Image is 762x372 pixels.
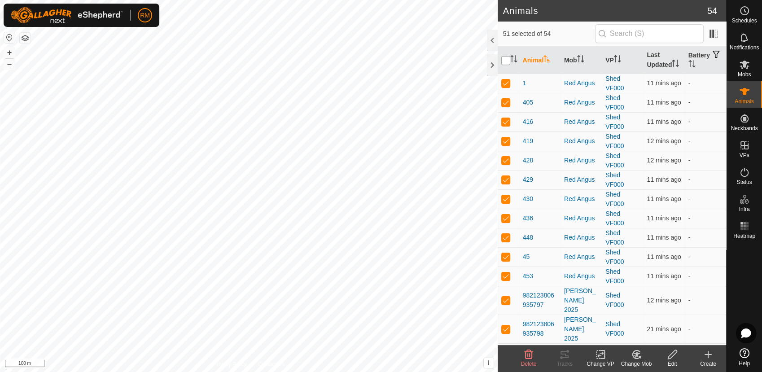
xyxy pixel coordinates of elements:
span: 26 Aug 2025, 9:06 pm [647,234,681,241]
a: Shed VF000 [605,152,624,169]
span: 54 [707,4,717,18]
span: Schedules [731,18,757,23]
img: Gallagher Logo [11,7,123,23]
p-sorticon: Activate to sort [672,61,679,68]
td: - [685,131,726,151]
a: Shed VF000 [605,114,624,130]
span: 26 Aug 2025, 9:06 pm [647,99,681,106]
span: 26 Aug 2025, 9:06 pm [647,118,681,125]
span: 26 Aug 2025, 9:05 pm [647,137,681,144]
span: 436 [523,214,533,223]
th: Animal [519,47,561,74]
td: - [685,286,726,315]
th: VP [602,47,643,74]
td: - [685,74,726,93]
span: 51 selected of 54 [503,29,595,39]
div: [PERSON_NAME] 2025 [564,286,598,315]
div: Tracks [547,360,582,368]
span: Neckbands [731,126,758,131]
span: Heatmap [733,233,755,239]
span: 26 Aug 2025, 9:06 pm [647,214,681,222]
td: - [685,170,726,189]
button: + [4,47,15,58]
td: - [685,209,726,228]
span: 26 Aug 2025, 9:06 pm [647,195,681,202]
span: 982123806935797 [523,291,557,310]
span: 448 [523,233,533,242]
input: Search (S) [595,24,704,43]
p-sorticon: Activate to sort [543,57,551,64]
span: 416 [523,117,533,127]
span: Delete [521,361,537,367]
span: 419 [523,136,533,146]
a: Shed VF000 [605,191,624,207]
div: Red Angus [564,156,598,165]
button: i [484,358,494,368]
span: 428 [523,156,533,165]
p-sorticon: Activate to sort [614,57,621,64]
p-sorticon: Activate to sort [577,57,584,64]
a: Shed VF000 [605,210,624,227]
span: 26 Aug 2025, 9:06 pm [647,253,681,260]
div: Edit [654,360,690,368]
div: Red Angus [564,117,598,127]
div: Change VP [582,360,618,368]
a: Shed VF000 [605,249,624,265]
span: 453 [523,271,533,281]
div: Red Angus [564,271,598,281]
div: [PERSON_NAME] 2025 [564,315,598,343]
a: Privacy Policy [213,360,247,368]
td: - [685,315,726,343]
span: 26 Aug 2025, 9:05 pm [647,157,681,164]
a: Shed VF000 [605,268,624,284]
span: 26 Aug 2025, 8:55 pm [647,325,681,333]
button: – [4,59,15,70]
a: Shed VF000 [605,292,624,308]
td: - [685,267,726,286]
div: Red Angus [564,252,598,262]
span: Status [736,179,752,185]
a: Shed VF000 [605,229,624,246]
a: Help [727,345,762,370]
th: Mob [561,47,602,74]
span: 405 [523,98,533,107]
div: Create [690,360,726,368]
a: Shed VF000 [605,75,624,92]
td: - [685,228,726,247]
div: Red Angus [564,233,598,242]
a: Contact Us [258,360,284,368]
span: 26 Aug 2025, 9:05 pm [647,297,681,304]
span: 982123806935798 [523,319,557,338]
span: 429 [523,175,533,184]
span: 26 Aug 2025, 9:06 pm [647,272,681,280]
td: - [685,151,726,170]
span: Mobs [738,72,751,77]
td: - [685,112,726,131]
span: 1 [523,79,526,88]
span: Infra [739,206,749,212]
span: RM [140,11,150,20]
td: - [685,343,726,372]
span: 430 [523,194,533,204]
button: Map Layers [20,33,31,44]
a: Shed VF000 [605,320,624,337]
td: - [685,93,726,112]
a: Shed VF000 [605,133,624,149]
th: Last Updated [643,47,684,74]
span: Help [739,361,750,366]
div: Change Mob [618,360,654,368]
td: - [685,247,726,267]
span: Animals [735,99,754,104]
div: [PERSON_NAME] 2025 [564,344,598,372]
div: Red Angus [564,175,598,184]
span: i [487,359,489,367]
td: - [685,189,726,209]
p-sorticon: Activate to sort [510,57,517,64]
a: Shed VF000 [605,171,624,188]
span: 45 [523,252,530,262]
th: Battery [685,47,726,74]
div: Red Angus [564,98,598,107]
a: Shed VF000 [605,94,624,111]
div: Red Angus [564,214,598,223]
div: Red Angus [564,194,598,204]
